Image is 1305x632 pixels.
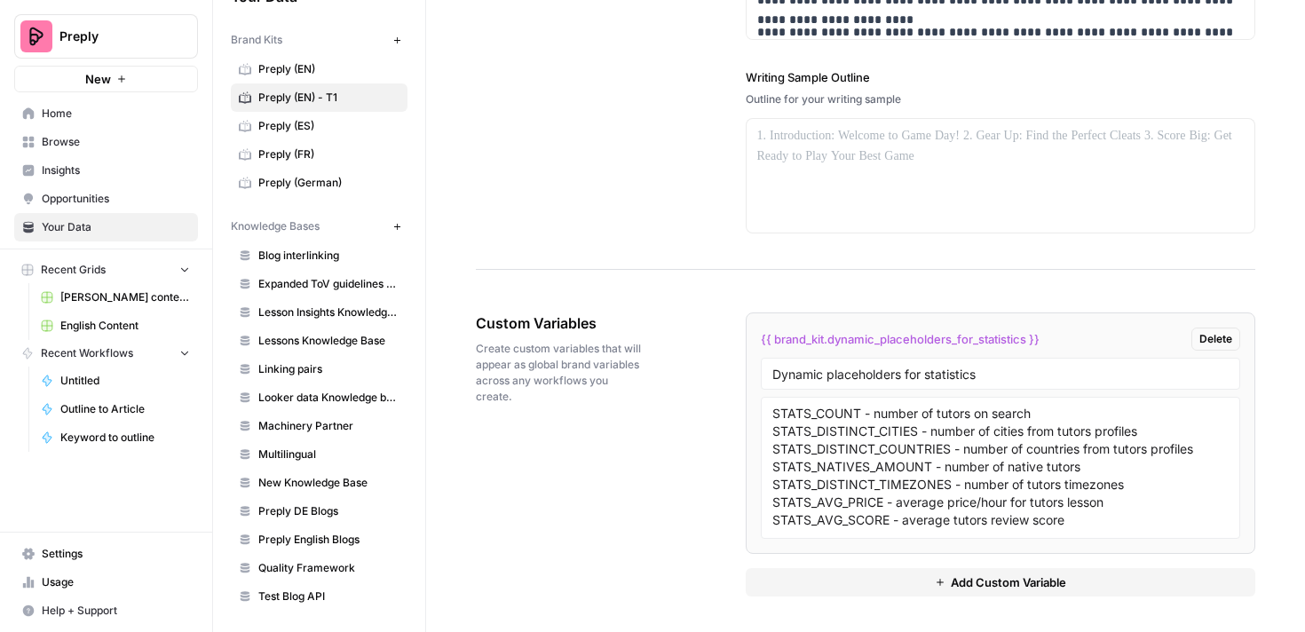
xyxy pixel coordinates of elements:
[258,146,399,162] span: Preply (FR)
[746,568,1256,596] button: Add Custom Variable
[231,270,407,298] a: Expanded ToV guidelines for AI
[258,175,399,191] span: Preply (German)
[761,330,1040,348] span: {{ brand_kit.dynamic_placeholders_for_statistics }}
[258,589,399,604] span: Test Blog API
[746,91,1256,107] div: Outline for your writing sample
[231,83,407,112] a: Preply (EN) - T1
[951,573,1066,591] span: Add Custom Variable
[231,525,407,554] a: Preply English Blogs
[772,405,1230,531] textarea: STATS_COUNT - number of tutors on search STATS_DISTINCT_CITIES - number of cities from tutors pro...
[231,440,407,469] a: Multilingual
[231,55,407,83] a: Preply (EN)
[231,112,407,140] a: Preply (ES)
[231,32,282,48] span: Brand Kits
[231,169,407,197] a: Preply (German)
[258,532,399,548] span: Preply English Blogs
[231,469,407,497] a: New Knowledge Base
[42,106,190,122] span: Home
[14,568,198,596] a: Usage
[14,66,198,92] button: New
[14,340,198,367] button: Recent Workflows
[14,128,198,156] a: Browse
[42,603,190,619] span: Help + Support
[42,219,190,235] span: Your Data
[60,289,190,305] span: [PERSON_NAME] content interlinking test - new content
[231,554,407,582] a: Quality Framework
[231,412,407,440] a: Machinery Partner
[42,191,190,207] span: Opportunities
[20,20,52,52] img: Preply Logo
[14,540,198,568] a: Settings
[14,596,198,625] button: Help + Support
[231,582,407,611] a: Test Blog API
[258,276,399,292] span: Expanded ToV guidelines for AI
[14,185,198,213] a: Opportunities
[258,475,399,491] span: New Knowledge Base
[60,401,190,417] span: Outline to Article
[14,14,198,59] button: Workspace: Preply
[33,395,198,423] a: Outline to Article
[42,546,190,562] span: Settings
[1199,331,1232,347] span: Delete
[258,118,399,134] span: Preply (ES)
[258,333,399,349] span: Lessons Knowledge Base
[33,423,198,452] a: Keyword to outline
[41,345,133,361] span: Recent Workflows
[14,99,198,128] a: Home
[258,418,399,434] span: Machinery Partner
[258,304,399,320] span: Lesson Insights Knowledge Base
[1191,328,1240,351] button: Delete
[231,241,407,270] a: Blog interlinking
[231,298,407,327] a: Lesson Insights Knowledge Base
[42,574,190,590] span: Usage
[258,446,399,462] span: Multilingual
[33,283,198,312] a: [PERSON_NAME] content interlinking test - new content
[258,361,399,377] span: Linking pairs
[476,341,646,405] span: Create custom variables that will appear as global brand variables across any workflows you create.
[772,366,1230,382] input: Variable Name
[231,218,320,234] span: Knowledge Bases
[231,497,407,525] a: Preply DE Blogs
[60,430,190,446] span: Keyword to outline
[59,28,167,45] span: Preply
[746,68,1256,86] label: Writing Sample Outline
[258,390,399,406] span: Looker data Knowledge base (EN)
[258,560,399,576] span: Quality Framework
[60,373,190,389] span: Untitled
[33,367,198,395] a: Untitled
[231,383,407,412] a: Looker data Knowledge base (EN)
[42,134,190,150] span: Browse
[258,503,399,519] span: Preply DE Blogs
[33,312,198,340] a: English Content
[14,156,198,185] a: Insights
[476,312,646,334] span: Custom Variables
[14,213,198,241] a: Your Data
[41,262,106,278] span: Recent Grids
[231,140,407,169] a: Preply (FR)
[258,248,399,264] span: Blog interlinking
[258,90,399,106] span: Preply (EN) - T1
[85,70,111,88] span: New
[60,318,190,334] span: English Content
[42,162,190,178] span: Insights
[258,61,399,77] span: Preply (EN)
[14,257,198,283] button: Recent Grids
[231,355,407,383] a: Linking pairs
[231,327,407,355] a: Lessons Knowledge Base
